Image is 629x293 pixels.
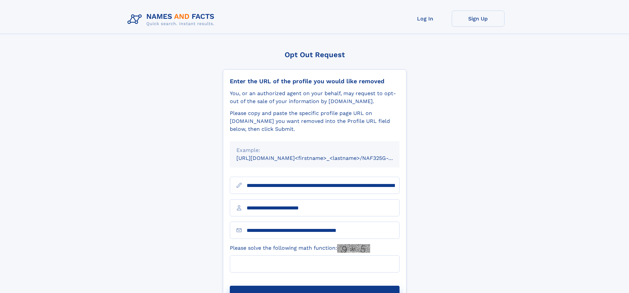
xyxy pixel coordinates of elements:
div: Enter the URL of the profile you would like removed [230,78,400,85]
div: You, or an authorized agent on your behalf, may request to opt-out of the sale of your informatio... [230,90,400,105]
small: [URL][DOMAIN_NAME]<firstname>_<lastname>/NAF325G-xxxxxxxx [236,155,412,161]
a: Sign Up [452,11,505,27]
label: Please solve the following math function: [230,244,370,253]
a: Log In [399,11,452,27]
div: Example: [236,146,393,154]
img: Logo Names and Facts [125,11,220,28]
div: Opt Out Request [223,51,406,59]
div: Please copy and paste the specific profile page URL on [DOMAIN_NAME] you want removed into the Pr... [230,109,400,133]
